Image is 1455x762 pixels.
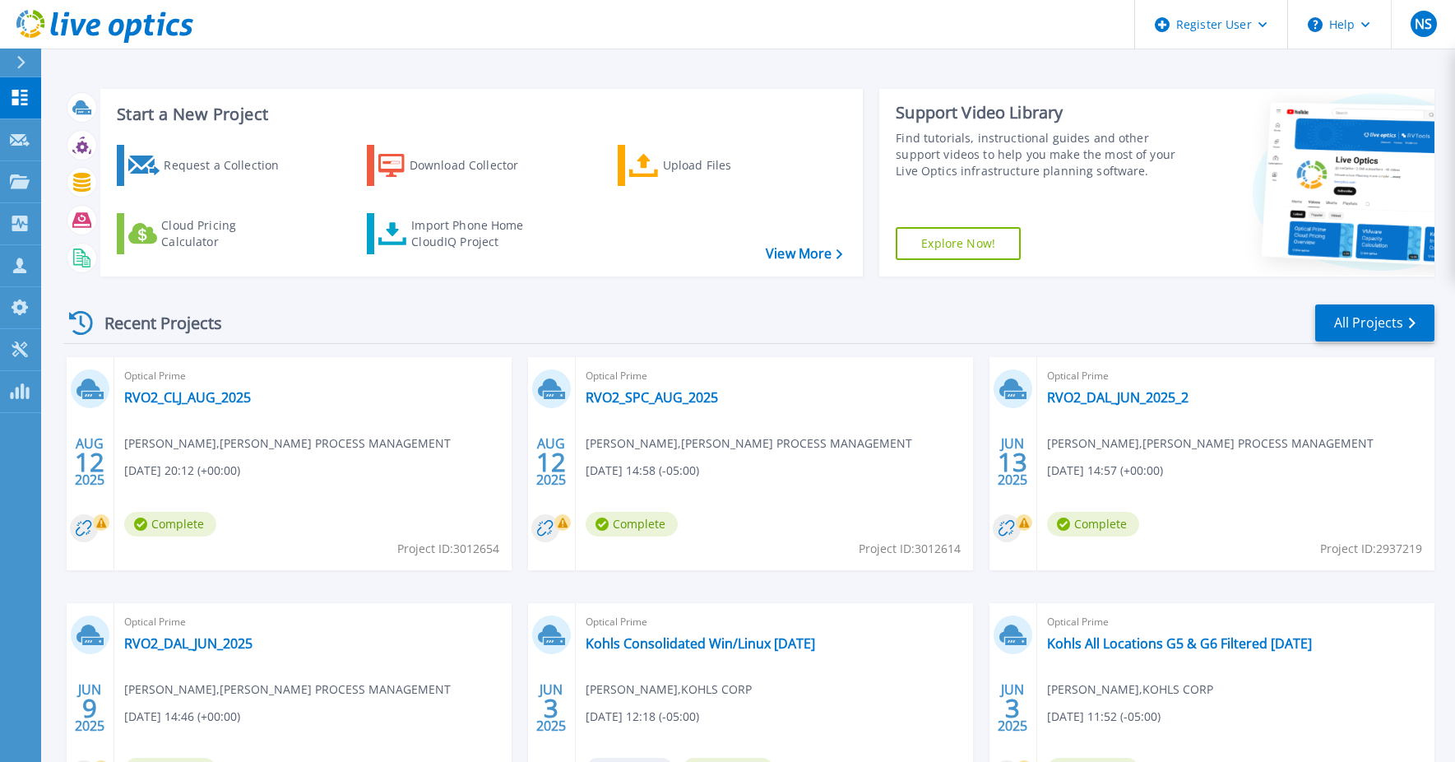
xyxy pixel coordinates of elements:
span: Optical Prime [1047,367,1425,385]
span: [DATE] 11:52 (-05:00) [1047,708,1161,726]
a: RVO2_DAL_JUN_2025 [124,635,253,652]
span: 9 [82,701,97,715]
a: Request a Collection [117,145,300,186]
div: JUN 2025 [535,678,567,738]
div: JUN 2025 [74,678,105,738]
a: Kohls All Locations G5 & G6 Filtered [DATE] [1047,635,1312,652]
span: Project ID: 3012614 [859,540,961,558]
span: [DATE] 14:58 (-05:00) [586,462,699,480]
span: [PERSON_NAME] , [PERSON_NAME] PROCESS MANAGEMENT [1047,434,1374,453]
span: Complete [124,512,216,537]
span: 12 [75,455,104,469]
span: [PERSON_NAME] , [PERSON_NAME] PROCESS MANAGEMENT [586,434,912,453]
div: JUN 2025 [997,432,1028,492]
span: Project ID: 2937219 [1320,540,1422,558]
div: Request a Collection [164,149,295,182]
span: [PERSON_NAME] , KOHLS CORP [586,681,752,699]
span: Optical Prime [586,613,963,631]
span: 3 [1005,701,1020,715]
a: Download Collector [367,145,550,186]
span: Complete [1047,512,1139,537]
span: Complete [586,512,678,537]
span: 13 [998,455,1027,469]
span: Optical Prime [586,367,963,385]
span: Optical Prime [124,367,502,385]
div: JUN 2025 [997,678,1028,738]
span: 12 [536,455,566,469]
span: [DATE] 14:57 (+00:00) [1047,462,1163,480]
div: Cloud Pricing Calculator [161,217,293,250]
a: All Projects [1315,304,1434,342]
span: Optical Prime [1047,613,1425,631]
div: AUG 2025 [535,432,567,492]
div: Recent Projects [63,303,244,343]
span: [PERSON_NAME] , [PERSON_NAME] PROCESS MANAGEMENT [124,434,451,453]
div: AUG 2025 [74,432,105,492]
span: [DATE] 20:12 (+00:00) [124,462,240,480]
div: Import Phone Home CloudIQ Project [411,217,540,250]
div: Upload Files [663,149,795,182]
div: Find tutorials, instructional guides and other support videos to help you make the most of your L... [896,130,1177,179]
a: Explore Now! [896,227,1021,260]
a: Cloud Pricing Calculator [117,213,300,254]
a: Kohls Consolidated Win/Linux [DATE] [586,635,815,652]
div: Download Collector [410,149,541,182]
span: [PERSON_NAME] , KOHLS CORP [1047,681,1213,699]
a: Upload Files [618,145,801,186]
h3: Start a New Project [117,105,841,123]
a: RVO2_DAL_JUN_2025_2 [1047,389,1189,406]
span: Project ID: 3012654 [397,540,499,558]
span: NS [1415,17,1432,30]
span: [DATE] 12:18 (-05:00) [586,708,699,726]
a: RVO2_CLJ_AUG_2025 [124,389,251,406]
div: Support Video Library [896,102,1177,123]
span: Optical Prime [124,613,502,631]
a: View More [766,246,842,262]
span: 3 [544,701,558,715]
a: RVO2_SPC_AUG_2025 [586,389,718,406]
span: [DATE] 14:46 (+00:00) [124,708,240,726]
span: [PERSON_NAME] , [PERSON_NAME] PROCESS MANAGEMENT [124,681,451,699]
